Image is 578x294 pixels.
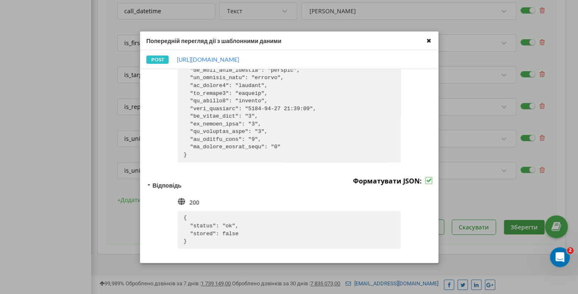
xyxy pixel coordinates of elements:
[152,181,181,189] div: Відповідь
[146,55,169,63] div: POST
[146,36,432,44] div: Попередній перегляд дії з шаблонними даними
[353,176,422,186] label: Форматувати JSON:
[178,211,401,248] pre: { "status": "ok", "stored": false }
[550,247,570,267] iframe: Intercom live chat
[177,55,239,63] a: [URL][DOMAIN_NAME]
[567,247,573,254] span: 2
[189,198,199,206] div: 200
